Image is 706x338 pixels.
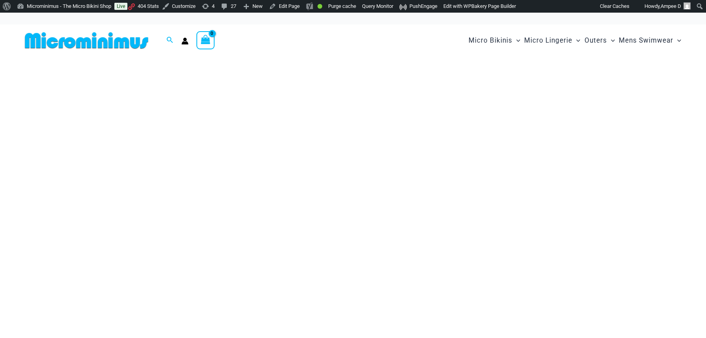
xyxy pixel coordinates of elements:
[572,30,580,51] span: Menu Toggle
[607,30,615,51] span: Menu Toggle
[318,4,322,9] div: Good
[114,3,127,10] a: Live
[617,28,683,53] a: Mens SwimwearMenu ToggleMenu Toggle
[196,31,215,49] a: View Shopping Cart, empty
[673,30,681,51] span: Menu Toggle
[469,30,512,51] span: Micro Bikinis
[661,3,681,9] span: Ampee D
[465,27,684,54] nav: Site Navigation
[181,38,189,45] a: Account icon link
[166,36,174,45] a: Search icon link
[524,30,572,51] span: Micro Lingerie
[583,28,617,53] a: OutersMenu ToggleMenu Toggle
[522,28,582,53] a: Micro LingerieMenu ToggleMenu Toggle
[22,32,151,49] img: MM SHOP LOGO FLAT
[585,30,607,51] span: Outers
[619,30,673,51] span: Mens Swimwear
[467,28,522,53] a: Micro BikinisMenu ToggleMenu Toggle
[512,30,520,51] span: Menu Toggle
